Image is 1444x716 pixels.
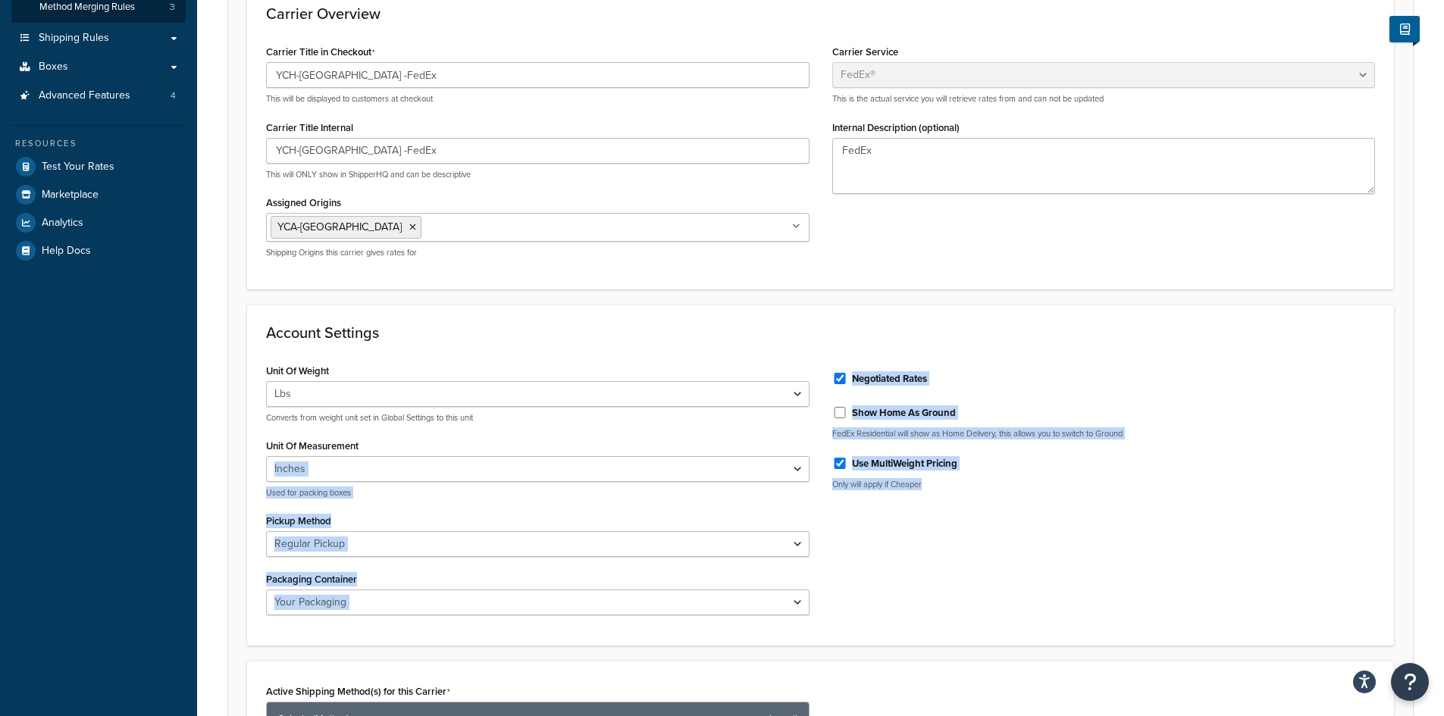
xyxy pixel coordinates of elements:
[832,122,960,133] label: Internal Description (optional)
[266,169,810,180] p: This will ONLY show in ShipperHQ and can be descriptive
[266,5,1375,22] h3: Carrier Overview
[11,53,186,81] a: Boxes
[266,324,1375,341] h3: Account Settings
[266,93,810,105] p: This will be displayed to customers at checkout
[266,122,353,133] label: Carrier Title Internal
[39,32,109,45] span: Shipping Rules
[1391,663,1429,701] button: Open Resource Center
[42,245,91,258] span: Help Docs
[852,406,956,420] label: Show Home As Ground
[39,89,130,102] span: Advanced Features
[266,487,810,499] p: Used for packing boxes
[39,1,135,14] span: Method Merging Rules
[11,137,186,150] div: Resources
[11,209,186,236] a: Analytics
[832,46,898,58] label: Carrier Service
[266,515,331,527] label: Pickup Method
[170,1,175,14] span: 3
[832,428,1376,439] p: FedEx Residential will show as Home Delivery, this allows you to switch to Ground
[11,153,186,180] a: Test Your Rates
[277,219,402,235] span: YCA-[GEOGRAPHIC_DATA]
[266,574,357,585] label: Packaging Container
[11,82,186,110] li: Advanced Features
[11,82,186,110] a: Advanced Features4
[11,24,186,52] a: Shipping Rules
[832,93,1376,105] p: This is the actual service you will retrieve rates from and can not be updated
[39,61,68,73] span: Boxes
[266,247,810,258] p: Shipping Origins this carrier gives rates for
[11,237,186,264] a: Help Docs
[266,440,359,452] label: Unit Of Measurement
[852,457,957,471] label: Use MultiWeight Pricing
[171,89,176,102] span: 4
[266,46,375,58] label: Carrier Title in Checkout
[1389,16,1420,42] button: Show Help Docs
[42,189,99,202] span: Marketplace
[266,412,810,424] p: Converts from weight unit set in Global Settings to this unit
[266,686,450,698] label: Active Shipping Method(s) for this Carrier
[852,372,927,386] label: Negotiated Rates
[266,197,341,208] label: Assigned Origins
[832,138,1376,194] textarea: FedEx
[11,181,186,208] a: Marketplace
[42,161,114,174] span: Test Your Rates
[42,217,83,230] span: Analytics
[266,365,329,377] label: Unit Of Weight
[832,479,1376,490] p: Only will apply if Cheaper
